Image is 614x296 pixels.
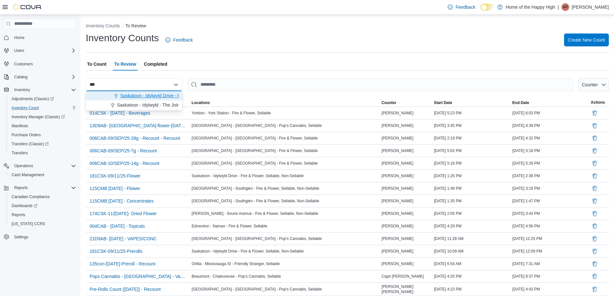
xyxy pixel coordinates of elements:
button: Delete [591,122,599,129]
button: Pops Cannabis - [GEOGRAPHIC_DATA] - Vapes and concentrate wkly - [GEOGRAPHIC_DATA] - Pop's Cannabis [87,272,189,281]
a: [US_STATE] CCRS [9,220,48,228]
div: [GEOGRAPHIC_DATA] - [GEOGRAPHIC_DATA] - Fire & Flower, Sellable [190,159,380,167]
a: Home [12,34,27,42]
div: [DATE] 3:18 PM [511,185,590,192]
button: 181CSK-09/11/25-Flower [87,171,143,181]
div: [DATE] 10:09 AM [433,247,511,255]
span: Locations [192,100,210,105]
h1: Inventory Counts [86,32,159,44]
button: Settings [1,232,79,242]
div: Orillia - Mississauga St - Friendly Stranger, Sellable [190,260,380,268]
button: 21D9AB- [DATE] - VAPES/CONC [87,234,159,243]
div: [PERSON_NAME] - Souris Avenue - Fire & Flower, Sellable, Non-Sellable [190,210,380,217]
button: 13D9AB- [GEOGRAPHIC_DATA]-flower-[DATE]- [PERSON_NAME] [87,121,189,130]
button: Counter [579,78,609,91]
div: [DATE] 5:18 PM [511,147,590,155]
button: Manifests [6,121,79,130]
div: [DATE] 4:23 PM [433,285,511,293]
span: [PERSON_NAME] [382,249,414,254]
div: Yorkton - York Station - Fire & Flower, Sellable [190,109,380,117]
button: Delete [591,172,599,180]
span: Inventory [12,86,76,94]
a: Canadian Compliance [9,193,52,201]
a: Inventory Count [9,104,42,112]
input: Dark Mode [481,4,494,11]
span: Counter [582,82,598,87]
span: Home [14,35,24,40]
span: Purchase Orders [12,132,41,138]
span: 004CAB - [DATE] - Topicals [90,223,145,229]
span: Capri [PERSON_NAME] [382,274,424,279]
div: [DATE] 6:54 AM [433,260,511,268]
button: Catalog [1,72,79,81]
a: Purchase Orders [9,131,44,139]
a: Settings [12,233,31,241]
button: Delete [591,210,599,217]
button: Inventory [1,85,79,94]
span: Reports [12,184,76,192]
span: [PERSON_NAME] [382,136,414,141]
span: AP [563,3,568,11]
button: Delete [591,185,599,192]
span: [PERSON_NAME] [382,224,414,229]
span: Settings [12,233,76,241]
div: [DATE] 5:02 PM [433,147,511,155]
div: [DATE] 1:26 PM [433,172,511,180]
button: Reports [12,184,30,192]
span: Settings [14,234,28,240]
button: [US_STATE] CCRS [6,219,79,228]
span: Cash Management [12,172,44,177]
button: Delete [591,285,599,293]
p: [PERSON_NAME] [572,3,609,11]
nav: An example of EuiBreadcrumbs [86,23,609,30]
span: Home [12,33,76,42]
span: To Review [114,58,136,71]
div: [GEOGRAPHIC_DATA] - [GEOGRAPHIC_DATA] - Pop's Cannabis, Sellable [190,285,380,293]
div: [DATE] 4:56 PM [511,222,590,230]
div: [DATE] 8:37 PM [511,272,590,280]
span: Feedback [455,4,475,10]
div: [GEOGRAPHIC_DATA] - Southglen - Fire & Flower, Sellable, Non-Sellable [190,197,380,205]
span: 174CSK-11/[DATE]- Dried Flower [90,210,157,217]
span: Dashboards [9,202,76,210]
span: [US_STATE] CCRS [12,221,45,226]
button: Catalog [12,73,30,81]
button: Delete [591,197,599,205]
button: Pre-Rolls Count ([DATE]) - Recount [87,284,163,294]
span: 115CMB [DATE] - Concentrates [90,198,153,204]
span: Feedback [173,37,193,43]
span: [PERSON_NAME] [382,198,414,204]
button: Delete [591,272,599,280]
span: [PERSON_NAME] [382,161,414,166]
div: [DATE] 2:38 PM [511,172,590,180]
div: [DATE] 5:18 PM [433,159,511,167]
span: Reports [14,185,28,190]
span: Canadian Compliance [12,194,50,199]
div: [DATE] 4:39 PM [511,122,590,129]
button: 006CAB-09/SEP/25-28g - Recount - Recount [87,133,183,143]
a: Inventory Manager (Classic) [6,112,79,121]
div: [DATE] 2:05 PM [433,210,511,217]
span: Inventory Manager (Classic) [12,114,65,119]
p: Home of the Happy High [506,3,555,11]
p: | [558,3,559,11]
button: Users [12,47,27,54]
span: Operations [14,163,33,168]
button: 181CSK-09/11/25-Prerolls [87,246,145,256]
img: Cova [13,4,42,10]
span: Reports [9,211,76,219]
a: Transfers (Classic) [6,139,79,148]
a: Reports [9,211,28,219]
div: Beaumont - Chaleureuse - Pop's Cannabis, Sellable [190,272,380,280]
button: End Date [511,99,590,107]
button: To Review [125,23,146,28]
span: Transfers (Classic) [12,141,49,147]
button: 006CAB-10/SEP/25-14g - Recount [87,158,162,168]
span: [PERSON_NAME] [382,186,414,191]
span: Inventory [14,87,30,92]
span: Washington CCRS [9,220,76,228]
span: [PERSON_NAME] [382,123,414,128]
span: Pops Cannabis - [GEOGRAPHIC_DATA] - Vapes and concentrate wkly - [GEOGRAPHIC_DATA] - Pop's Cannabis [90,273,187,280]
button: Users [1,46,79,55]
span: [PERSON_NAME] [382,211,414,216]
